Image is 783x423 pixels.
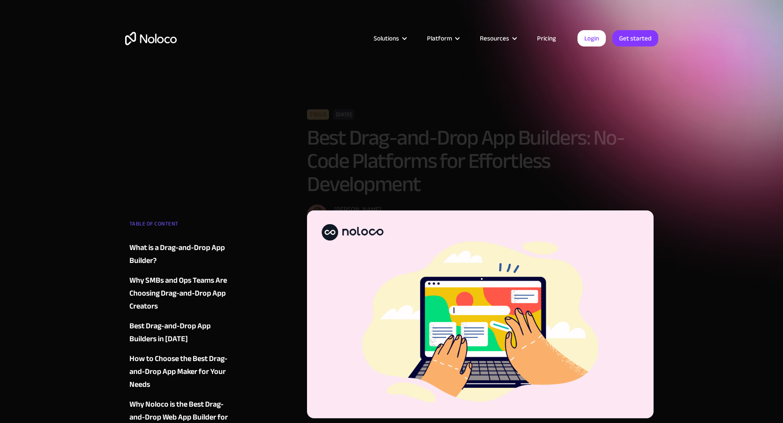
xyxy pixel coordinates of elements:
[416,33,469,44] div: Platform
[307,109,329,120] div: Tools
[480,33,509,44] div: Resources
[612,30,658,46] a: Get started
[427,33,452,44] div: Platform
[334,204,410,215] div: [PERSON_NAME]
[129,217,233,235] div: TABLE OF CONTENT
[129,241,233,267] a: What is a Drag-and-Drop App Builder?
[374,33,399,44] div: Solutions
[469,33,526,44] div: Resources
[129,320,233,346] a: Best Drag-and-Drop App Builders in [DATE]
[577,30,606,46] a: Login
[129,274,233,313] a: Why SMBs and Ops Teams Are Choosing Drag-and-Drop App Creators
[526,33,567,44] a: Pricing
[129,352,233,391] a: How to Choose the Best Drag-and-Drop App Maker for Your Needs
[125,32,177,45] a: home
[307,126,654,196] h1: Best Drag-and-Drop App Builders: No-Code Platforms for Effortless Development
[363,33,416,44] div: Solutions
[333,109,354,120] div: [DATE]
